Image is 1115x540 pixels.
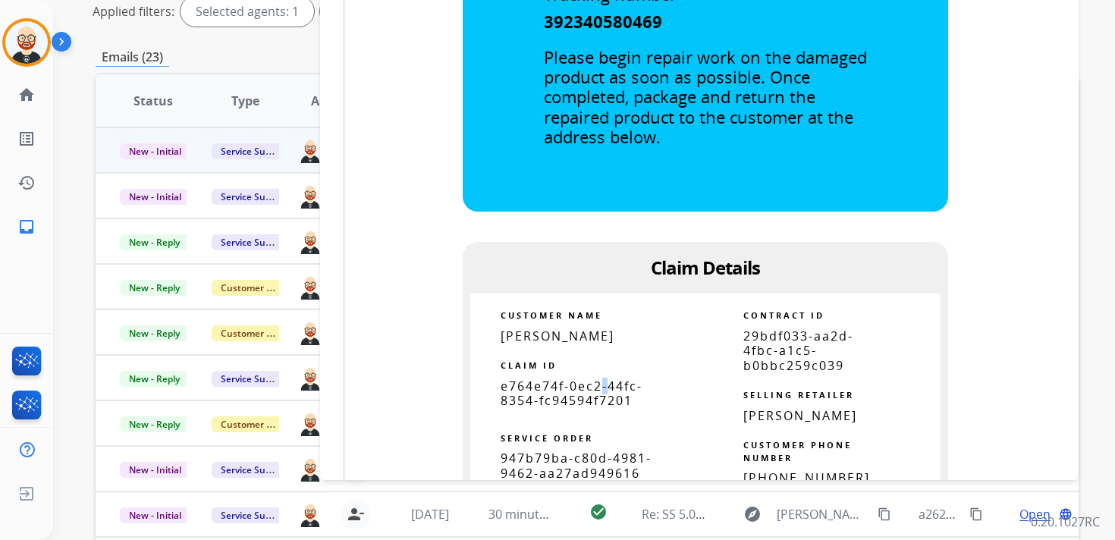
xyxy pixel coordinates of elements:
span: [PERSON_NAME][EMAIL_ADDRESS][DOMAIN_NAME] [777,505,869,523]
span: Service Support [212,189,298,205]
span: Customer Support [212,416,310,432]
span: Re: SS 5.00CTW DIA TENNIS NECKLACE 18 has been delivered for servicing [642,506,1060,523]
mat-icon: home [17,86,36,104]
mat-icon: check_circle [589,503,608,521]
span: Type [231,92,259,110]
img: agent-avatar [298,365,322,391]
img: agent-avatar [298,274,322,300]
img: agent-avatar [298,319,322,345]
mat-icon: content_copy [969,507,983,521]
span: Please begin repair work on the damaged product as soon as possible. Once completed, package and ... [544,46,867,149]
mat-icon: history [17,174,36,192]
span: Service Support [212,507,298,523]
p: 0.20.1027RC [1031,513,1100,531]
span: New - Reply [120,280,189,296]
span: Customer Support [212,280,310,296]
strong: CONTRACT ID [743,309,824,321]
mat-icon: explore [743,505,762,523]
span: 392340580469 [544,10,662,33]
strong: CLAIM ID [501,359,557,371]
span: New - Initial [120,143,190,159]
img: agent-avatar [298,183,322,209]
img: agent-avatar [298,501,322,527]
strong: SELLING RETAILER [743,389,854,400]
strong: SERVICE ORDER [501,432,593,444]
img: agent-avatar [298,410,322,436]
span: New - Reply [120,416,189,432]
span: [PERSON_NAME] [501,328,614,344]
span: [PERSON_NAME] [743,407,857,424]
span: Assignee [311,92,364,110]
mat-icon: content_copy [878,507,891,521]
span: Status [133,92,173,110]
span: [PHONE_NUMBER] [743,469,870,486]
span: Service Support [212,462,298,478]
span: New - Initial [120,462,190,478]
span: New - Initial [120,189,190,205]
p: Applied filters: [93,2,174,20]
span: Customer Support [212,325,310,341]
span: Claim Details [651,255,760,280]
img: avatar [5,21,48,64]
span: Open [1019,505,1051,523]
mat-icon: list_alt [17,130,36,148]
p: Emails (23) [96,48,169,67]
span: 947b79ba-c80d-4981-9462-aa27ad949616 [501,450,652,481]
strong: CUSTOMER NAME [501,309,602,321]
mat-icon: language [1059,507,1073,521]
img: agent-avatar [298,137,322,163]
span: New - Reply [120,371,189,387]
span: Service Support [212,143,298,159]
span: New - Initial [120,507,190,523]
strong: CUSTOMER PHONE NUMBER [743,439,852,463]
mat-icon: person_remove [347,505,365,523]
span: New - Reply [120,325,189,341]
span: Service Support [212,234,298,250]
span: 30 minutes ago [488,506,576,523]
span: Service Support [212,371,298,387]
span: 29bdf033-aa2d-4fbc-a1c5-b0bbc259c039 [743,328,853,373]
img: agent-avatar [298,228,322,254]
span: New - Reply [120,234,189,250]
mat-icon: inbox [17,218,36,236]
span: [DATE] [411,506,449,523]
img: agent-avatar [298,456,322,482]
span: e764e74f-0ec2-44fc-8354-fc94594f7201 [501,378,642,409]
